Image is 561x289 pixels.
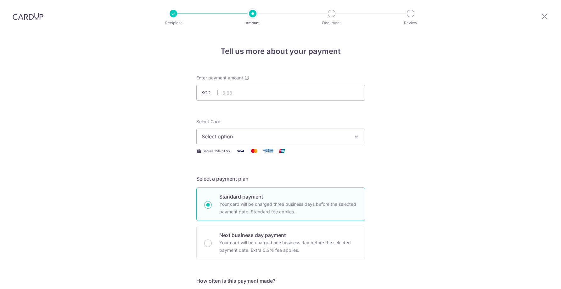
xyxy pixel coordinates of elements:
[201,90,218,96] span: SGD
[234,147,247,155] img: Visa
[229,20,276,26] p: Amount
[308,20,355,26] p: Document
[150,20,197,26] p: Recipient
[196,277,365,285] h5: How often is this payment made?
[219,231,357,239] p: Next business day payment
[203,148,232,153] span: Secure 256-bit SSL
[196,119,221,124] span: translation missing: en.payables.payment_networks.credit_card.summary.labels.select_card
[202,133,348,140] span: Select option
[276,147,288,155] img: Union Pay
[13,13,43,20] img: CardUp
[196,175,365,182] h5: Select a payment plan
[248,147,261,155] img: Mastercard
[387,20,434,26] p: Review
[262,147,274,155] img: American Express
[196,129,365,144] button: Select option
[196,85,365,101] input: 0.00
[219,193,357,200] p: Standard payment
[219,239,357,254] p: Your card will be charged one business day before the selected payment date. Extra 0.3% fee applies.
[196,75,243,81] span: Enter payment amount
[219,200,357,216] p: Your card will be charged three business days before the selected payment date. Standard fee appl...
[196,46,365,57] h4: Tell us more about your payment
